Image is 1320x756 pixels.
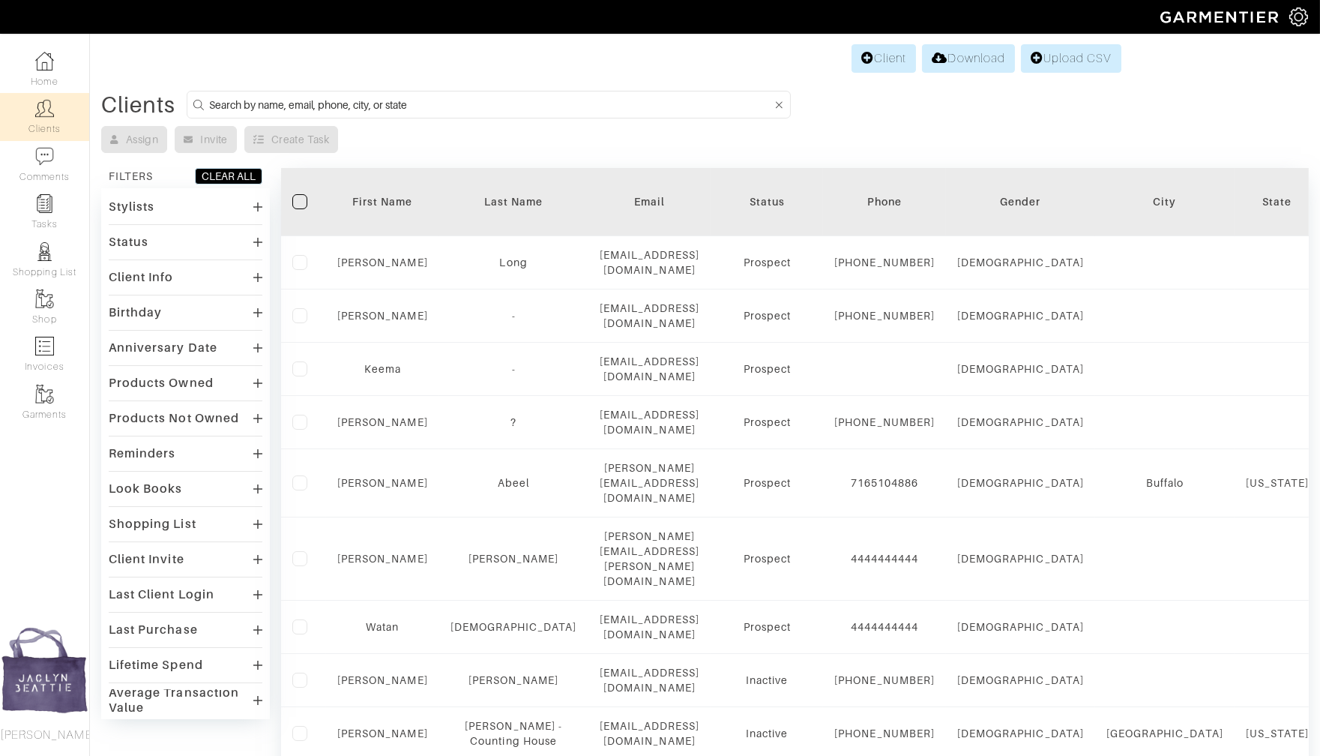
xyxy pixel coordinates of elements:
div: 4444444444 [834,551,935,566]
div: Gender [957,194,1084,209]
div: [DEMOGRAPHIC_DATA] [957,619,1084,634]
div: State [1246,194,1310,209]
a: - [512,310,516,322]
div: [EMAIL_ADDRESS][DOMAIN_NAME] [600,718,700,748]
th: Toggle SortBy [326,168,439,236]
div: 4444444444 [834,619,935,634]
div: Birthday [109,305,162,320]
div: [EMAIL_ADDRESS][DOMAIN_NAME] [600,407,700,437]
div: [DEMOGRAPHIC_DATA] [957,308,1084,323]
div: Buffalo [1106,475,1223,490]
a: Watan [366,621,399,633]
div: [EMAIL_ADDRESS][DOMAIN_NAME] [600,247,700,277]
img: orders-icon-0abe47150d42831381b5fb84f609e132dff9fe21cb692f30cb5eec754e2cba89.png [35,337,54,355]
div: [PHONE_NUMBER] [834,308,935,323]
img: garmentier-logo-header-white-b43fb05a5012e4ada735d5af1a66efaba907eab6374d6393d1fbf88cb4ef424d.png [1153,4,1289,30]
div: Status [722,194,812,209]
a: Abeel [498,477,529,489]
div: 7165104886 [834,475,935,490]
img: garments-icon-b7da505a4dc4fd61783c78ac3ca0ef83fa9d6f193b1c9dc38574b1d14d53ca28.png [35,385,54,403]
a: [PERSON_NAME] [337,477,428,489]
div: Shopping List [109,517,196,532]
div: Clients [101,97,175,112]
div: [PERSON_NAME][EMAIL_ADDRESS][PERSON_NAME][DOMAIN_NAME] [600,529,700,589]
div: Inactive [722,673,812,688]
div: Last Client Login [109,587,214,602]
th: Toggle SortBy [946,168,1095,236]
div: [DEMOGRAPHIC_DATA] [957,361,1084,376]
div: Prospect [722,308,812,323]
div: Reminders [109,446,175,461]
div: Prospect [722,551,812,566]
div: [DEMOGRAPHIC_DATA] [957,551,1084,566]
div: [PHONE_NUMBER] [834,415,935,430]
div: Phone [834,194,935,209]
a: Upload CSV [1021,44,1121,73]
div: [DEMOGRAPHIC_DATA] [957,415,1084,430]
div: [EMAIL_ADDRESS][DOMAIN_NAME] [600,612,700,642]
div: Inactive [722,726,812,741]
img: gear-icon-white-bd11855cb880d31180b6d7d6211b90ccbf57a29d726f0c71d8c61bd08dd39cc2.png [1289,7,1308,26]
div: First Name [337,194,428,209]
a: [PERSON_NAME] [337,674,428,686]
div: [DEMOGRAPHIC_DATA] [957,475,1084,490]
a: [PERSON_NAME] [468,553,559,565]
th: Toggle SortBy [439,168,588,236]
a: Long [500,256,528,268]
a: Keema [364,363,401,375]
div: [DEMOGRAPHIC_DATA] [957,673,1084,688]
div: Products Owned [109,376,214,391]
div: Average Transaction Value [109,685,253,715]
div: Email [600,194,700,209]
a: Download [922,44,1014,73]
a: [PERSON_NAME] [337,256,428,268]
div: City [1106,194,1223,209]
div: Products Not Owned [109,411,239,426]
img: reminder-icon-8004d30b9f0a5d33ae49ab947aed9ed385cf756f9e5892f1edd6e32f2345188e.png [35,194,54,213]
div: [EMAIL_ADDRESS][DOMAIN_NAME] [600,301,700,331]
div: Last Purchase [109,622,198,637]
img: clients-icon-6bae9207a08558b7cb47a8932f037763ab4055f8c8b6bfacd5dc20c3e0201464.png [35,99,54,118]
div: [PHONE_NUMBER] [834,726,935,741]
div: [US_STATE] [1246,726,1310,741]
img: garments-icon-b7da505a4dc4fd61783c78ac3ca0ef83fa9d6f193b1c9dc38574b1d14d53ca28.png [35,289,54,308]
div: FILTERS [109,169,153,184]
div: [PHONE_NUMBER] [834,673,935,688]
div: [DEMOGRAPHIC_DATA] [957,726,1084,741]
div: Look Books [109,481,183,496]
a: ? [510,416,516,428]
div: Last Name [450,194,577,209]
a: [PERSON_NAME] [468,674,559,686]
div: [PERSON_NAME][EMAIL_ADDRESS][DOMAIN_NAME] [600,460,700,505]
img: dashboard-icon-dbcd8f5a0b271acd01030246c82b418ddd0df26cd7fceb0bd07c9910d44c42f6.png [35,52,54,70]
a: Client [852,44,916,73]
div: Client Info [109,270,174,285]
div: Client Invite [109,552,184,567]
a: [DEMOGRAPHIC_DATA] [450,621,577,633]
img: stylists-icon-eb353228a002819b7ec25b43dbf5f0378dd9e0616d9560372ff212230b889e62.png [35,242,54,261]
th: Toggle SortBy [711,168,823,236]
div: Prospect [722,475,812,490]
div: CLEAR ALL [202,169,256,184]
button: CLEAR ALL [195,168,262,184]
a: [PERSON_NAME] [337,727,428,739]
div: [EMAIL_ADDRESS][DOMAIN_NAME] [600,354,700,384]
div: Status [109,235,148,250]
div: Prospect [722,415,812,430]
div: Stylists [109,199,154,214]
div: [EMAIL_ADDRESS][DOMAIN_NAME] [600,665,700,695]
div: [DEMOGRAPHIC_DATA] [957,255,1084,270]
div: Anniversary Date [109,340,217,355]
div: [GEOGRAPHIC_DATA] [1106,726,1223,741]
a: - [512,363,516,375]
img: comment-icon-a0a6a9ef722e966f86d9cbdc48e553b5cf19dbc54f86b18d962a5391bc8f6eb6.png [35,147,54,166]
div: Lifetime Spend [109,658,203,673]
a: [PERSON_NAME] [337,553,428,565]
div: Prospect [722,255,812,270]
a: [PERSON_NAME] [337,416,428,428]
a: [PERSON_NAME] [337,310,428,322]
input: Search by name, email, phone, city, or state [209,95,772,114]
div: [US_STATE] [1246,475,1310,490]
div: [PHONE_NUMBER] [834,255,935,270]
a: [PERSON_NAME] - Counting House [465,720,562,747]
